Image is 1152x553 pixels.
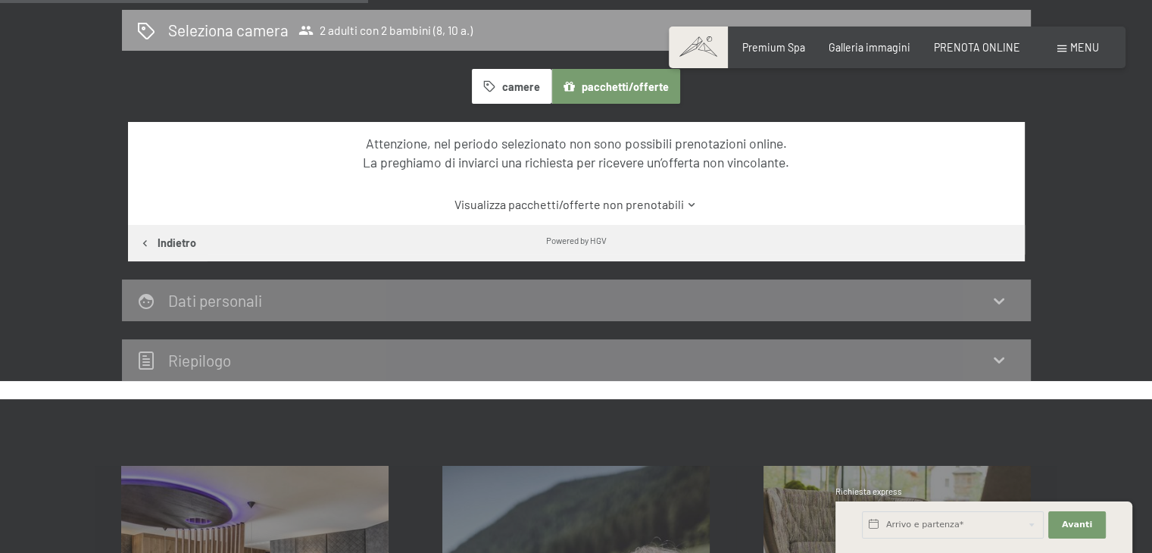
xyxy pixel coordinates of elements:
button: Avanti [1048,511,1106,539]
span: Avanti [1062,519,1092,531]
div: Powered by HGV [546,234,607,246]
a: Galleria immagini [829,41,910,54]
h2: Riepilogo [168,351,231,370]
button: Indietro [128,225,208,261]
h2: Dati personali [168,291,262,310]
a: Premium Spa [742,41,805,54]
span: Richiesta express [835,486,902,496]
a: PRENOTA ONLINE [934,41,1020,54]
span: 2 adulti con 2 bambini (8, 10 a.) [298,23,473,38]
span: Menu [1070,41,1099,54]
a: Visualizza pacchetti/offerte non prenotabili [155,196,997,213]
button: camere [472,69,551,104]
button: pacchetti/offerte [551,69,680,104]
h2: Seleziona camera [168,19,289,41]
div: Attenzione, nel periodo selezionato non sono possibili prenotazioni online. La preghiamo di invia... [155,134,997,171]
